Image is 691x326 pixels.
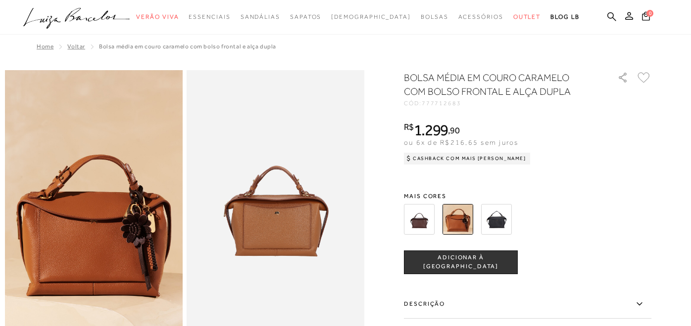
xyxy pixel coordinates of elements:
[550,13,579,20] span: BLOG LB
[421,13,448,20] span: Bolsas
[513,8,541,26] a: categoryNavScreenReaderText
[513,13,541,20] span: Outlet
[136,13,179,20] span: Verão Viva
[404,153,530,164] div: Cashback com Mais [PERSON_NAME]
[37,43,53,50] a: Home
[290,8,321,26] a: categoryNavScreenReaderText
[331,8,411,26] a: noSubCategoriesText
[189,8,230,26] a: categoryNavScreenReaderText
[414,121,448,139] span: 1.299
[404,290,651,319] label: Descrição
[443,204,473,235] img: BOLSA MÉDIA EM COURO CARAMELO COM BOLSO FRONTAL E ALÇA DUPLA
[646,10,653,17] span: 0
[481,204,512,235] img: BOLSA MÉDIA EM COURO PRETO COM BOLSO FRONTAL E ALÇA DUPLA
[458,8,503,26] a: categoryNavScreenReaderText
[241,13,280,20] span: Sandálias
[99,43,276,50] span: BOLSA MÉDIA EM COURO CARAMELO COM BOLSO FRONTAL E ALÇA DUPLA
[639,11,653,24] button: 0
[404,71,590,98] h1: BOLSA MÉDIA EM COURO CARAMELO COM BOLSO FRONTAL E ALÇA DUPLA
[404,204,435,235] img: BOLSA MÉDIA EM COURO CAFÉ COM BOLSO FRONTAL E ALÇA DUPLA
[189,13,230,20] span: Essenciais
[404,253,517,271] span: ADICIONAR À [GEOGRAPHIC_DATA]
[404,193,651,199] span: Mais cores
[422,100,461,107] span: 777712683
[404,100,602,106] div: CÓD:
[550,8,579,26] a: BLOG LB
[404,138,518,146] span: ou 6x de R$216,65 sem juros
[421,8,448,26] a: categoryNavScreenReaderText
[241,8,280,26] a: categoryNavScreenReaderText
[404,122,414,131] i: R$
[448,126,459,135] i: ,
[404,250,518,274] button: ADICIONAR À [GEOGRAPHIC_DATA]
[290,13,321,20] span: Sapatos
[458,13,503,20] span: Acessórios
[331,13,411,20] span: [DEMOGRAPHIC_DATA]
[136,8,179,26] a: categoryNavScreenReaderText
[67,43,85,50] a: Voltar
[450,125,459,135] span: 90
